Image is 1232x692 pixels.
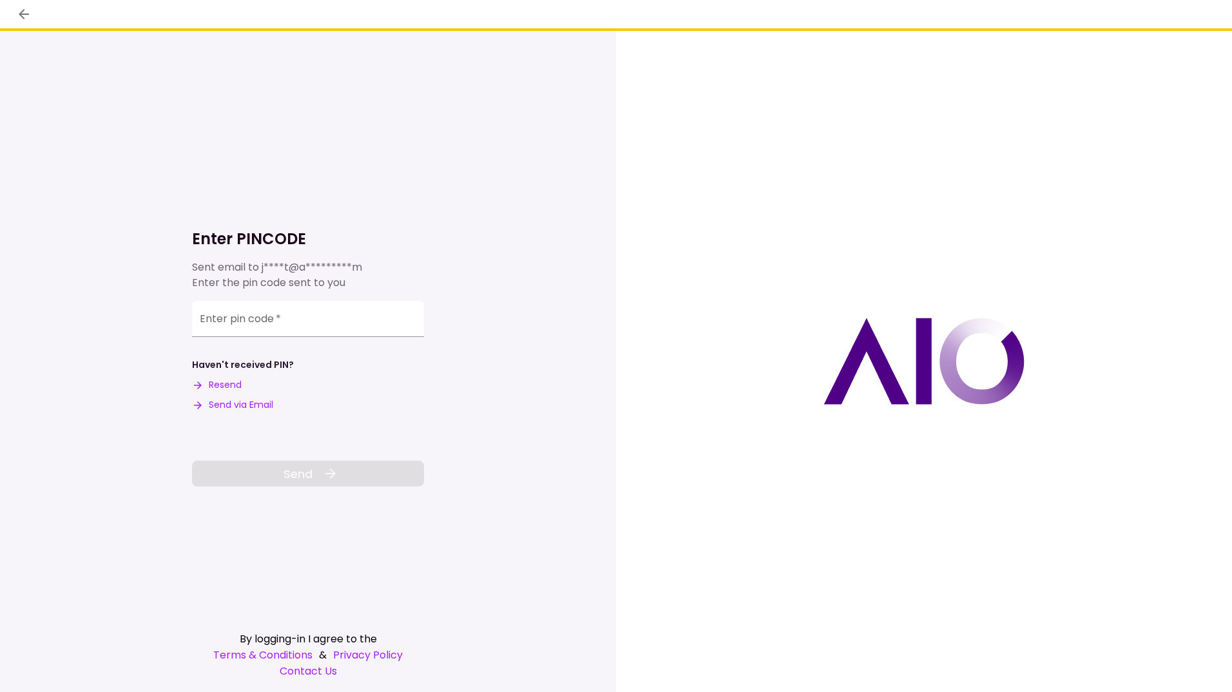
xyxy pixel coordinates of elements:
a: Terms & Conditions [213,647,313,663]
span: Send [284,465,313,483]
div: & [192,647,424,663]
div: By logging-in I agree to the [192,631,424,647]
button: back [13,3,35,25]
button: Send [192,461,424,486]
a: Privacy Policy [333,647,403,663]
h1: Enter PINCODE [192,229,424,249]
button: Resend [192,378,242,392]
div: Haven't received PIN? [192,358,294,372]
img: AIO logo [823,318,1025,405]
div: Sent email to Enter the pin code sent to you [192,260,424,291]
a: Contact Us [192,663,424,679]
button: Send via Email [192,398,273,412]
